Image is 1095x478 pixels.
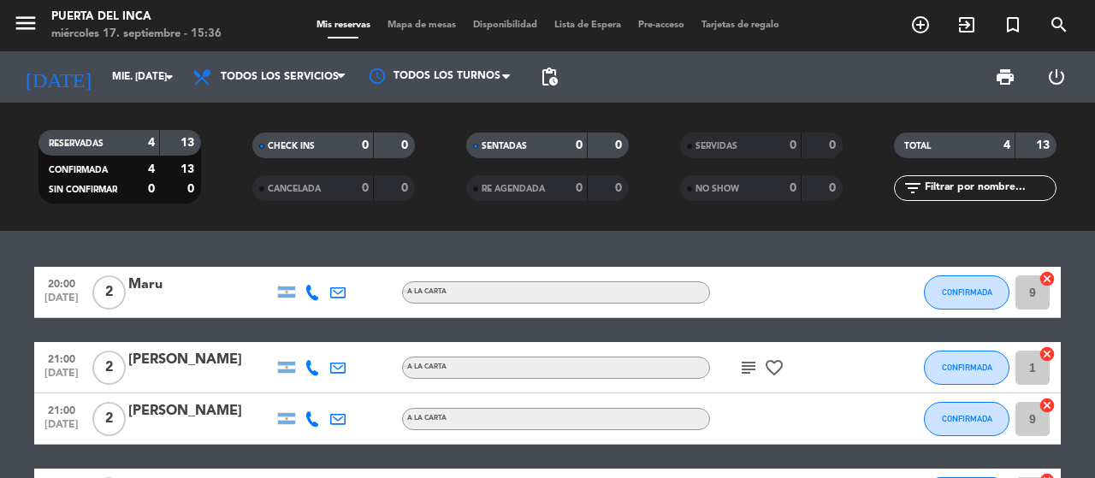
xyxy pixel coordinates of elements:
strong: 0 [829,139,839,151]
i: favorite_border [764,357,784,378]
span: 21:00 [40,348,83,368]
strong: 0 [187,183,198,195]
strong: 0 [829,182,839,194]
strong: 13 [1036,139,1053,151]
span: RE AGENDADA [482,185,545,193]
i: add_circle_outline [910,15,931,35]
i: menu [13,10,38,36]
button: CONFIRMADA [924,402,1009,436]
span: A LA CARTA [407,363,447,370]
span: 21:00 [40,399,83,419]
div: LOG OUT [1031,51,1082,103]
span: Todos los servicios [221,71,339,83]
strong: 13 [181,137,198,149]
span: print [995,67,1015,87]
span: RESERVADAS [49,139,104,148]
i: cancel [1039,345,1056,363]
strong: 4 [148,163,155,175]
strong: 0 [790,182,796,194]
i: power_settings_new [1046,67,1067,87]
strong: 0 [790,139,796,151]
strong: 0 [576,139,583,151]
i: subject [738,357,759,378]
i: arrow_drop_down [159,67,180,87]
i: exit_to_app [956,15,977,35]
span: SIN CONFIRMAR [49,186,117,194]
span: Tarjetas de regalo [693,21,788,30]
button: CONFIRMADA [924,275,1009,310]
input: Filtrar por nombre... [923,179,1056,198]
span: Disponibilidad [465,21,546,30]
strong: 0 [362,139,369,151]
strong: 4 [1003,139,1010,151]
span: A LA CARTA [407,288,447,295]
span: CANCELADA [268,185,321,193]
i: search [1049,15,1069,35]
span: [DATE] [40,419,83,439]
span: CONFIRMADA [49,166,108,174]
span: Pre-acceso [630,21,693,30]
strong: 4 [148,137,155,149]
span: 2 [92,351,126,385]
span: Mis reservas [308,21,379,30]
strong: 0 [615,182,625,194]
strong: 0 [148,183,155,195]
div: [PERSON_NAME] [128,400,274,422]
i: cancel [1039,397,1056,414]
button: CONFIRMADA [924,351,1009,385]
span: 2 [92,402,126,436]
strong: 0 [576,182,583,194]
span: CONFIRMADA [942,287,992,297]
span: NO SHOW [695,185,739,193]
strong: 0 [362,182,369,194]
span: [DATE] [40,368,83,387]
span: 2 [92,275,126,310]
strong: 0 [401,182,411,194]
strong: 13 [181,163,198,175]
span: Mapa de mesas [379,21,465,30]
span: SERVIDAS [695,142,737,150]
div: Puerta del Inca [51,9,222,26]
span: pending_actions [539,67,559,87]
span: TOTAL [904,142,931,150]
span: A LA CARTA [407,415,447,422]
span: Lista de Espera [546,21,630,30]
span: [DATE] [40,292,83,312]
strong: 0 [401,139,411,151]
i: turned_in_not [1003,15,1023,35]
strong: 0 [615,139,625,151]
span: SENTADAS [482,142,527,150]
i: filter_list [903,178,923,198]
span: CONFIRMADA [942,363,992,372]
div: miércoles 17. septiembre - 15:36 [51,26,222,43]
span: CHECK INS [268,142,315,150]
div: [PERSON_NAME] [128,349,274,371]
span: CONFIRMADA [942,414,992,423]
div: Maru [128,274,274,296]
i: cancel [1039,270,1056,287]
i: [DATE] [13,58,104,96]
button: menu [13,10,38,42]
span: 20:00 [40,273,83,292]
